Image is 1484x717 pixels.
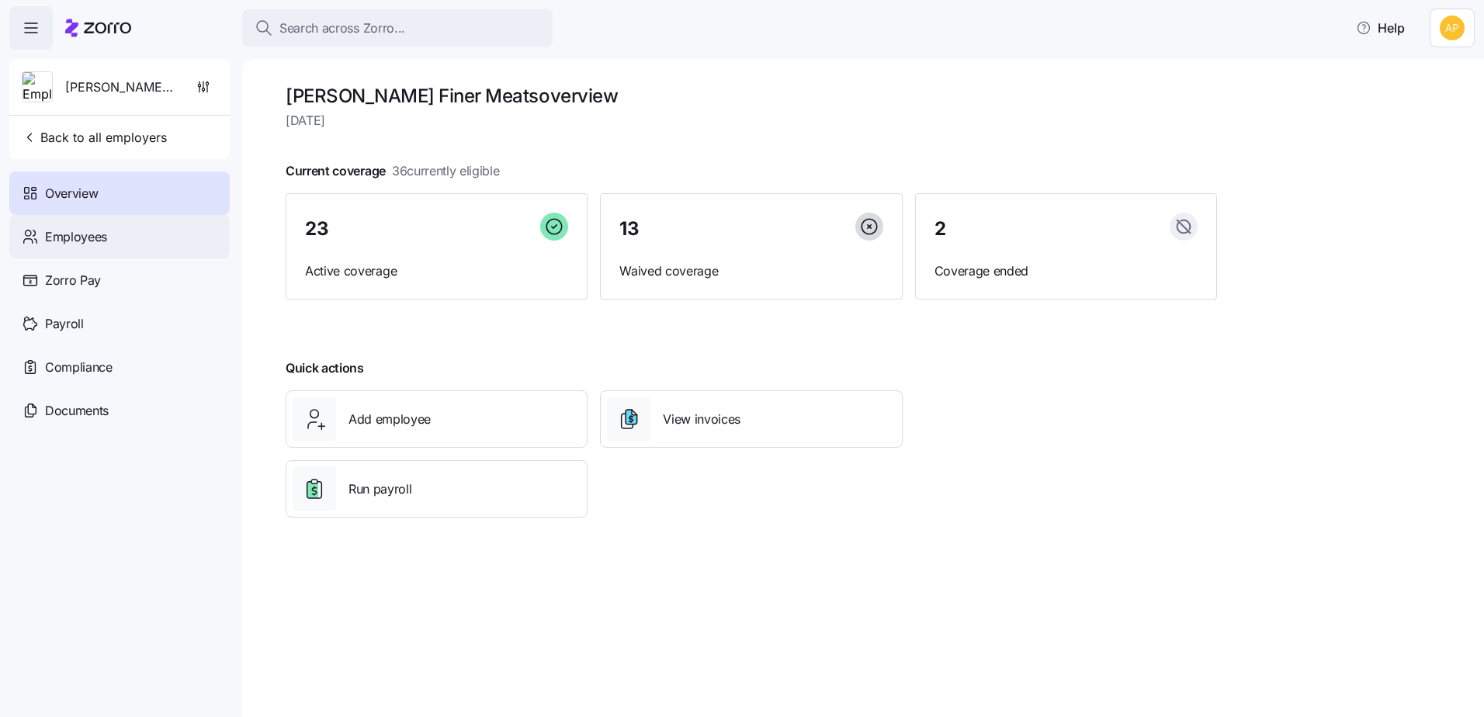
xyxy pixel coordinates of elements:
span: Quick actions [286,358,364,378]
span: Run payroll [348,480,411,499]
span: 13 [619,220,639,238]
span: Documents [45,401,109,421]
a: Payroll [9,302,230,345]
span: 2 [934,220,946,238]
span: Compliance [45,358,113,377]
span: Employees [45,227,107,247]
a: Overview [9,171,230,215]
span: Active coverage [305,262,568,281]
span: Add employee [348,410,431,429]
img: 0cde023fa4344edf39c6fb2771ee5dcf [1440,16,1465,40]
h1: [PERSON_NAME] Finer Meats overview [286,84,1217,108]
button: Back to all employers [16,122,173,153]
a: Documents [9,389,230,432]
span: Search across Zorro... [279,19,405,38]
span: [PERSON_NAME] Finer Meats [65,78,177,97]
span: Zorro Pay [45,271,101,290]
button: Help [1344,12,1417,43]
span: Help [1356,19,1405,37]
img: Employer logo [23,72,52,103]
span: Overview [45,184,98,203]
span: Current coverage [286,161,500,181]
button: Search across Zorro... [242,9,553,47]
span: Payroll [45,314,84,334]
span: Coverage ended [934,262,1198,281]
span: [DATE] [286,111,1217,130]
span: View invoices [663,410,740,429]
a: Employees [9,215,230,258]
span: 23 [305,220,328,238]
span: Waived coverage [619,262,882,281]
span: Back to all employers [22,128,167,147]
a: Compliance [9,345,230,389]
span: 36 currently eligible [392,161,500,181]
a: Zorro Pay [9,258,230,302]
